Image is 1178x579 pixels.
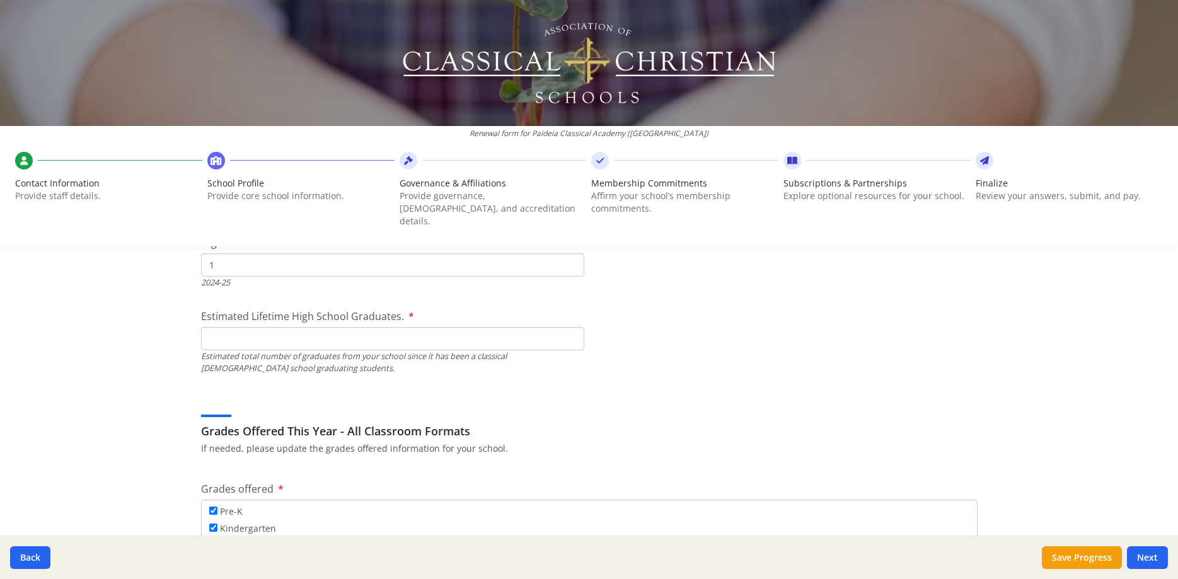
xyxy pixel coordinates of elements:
label: Kindergarten [209,521,276,535]
p: Affirm your school’s membership commitments. [591,190,778,215]
span: Subscriptions & Partnerships [783,177,971,190]
p: Provide governance, [DEMOGRAPHIC_DATA], and accreditation details. [400,190,587,227]
p: Provide staff details. [15,190,202,202]
h3: Grades Offered This Year - All Classroom Formats [201,422,978,440]
span: Membership Commitments [591,177,778,190]
input: Pre-K [209,507,217,515]
p: Review your answers, submit, and pay. [976,190,1163,202]
input: Kindergarten [209,524,217,532]
button: Back [10,546,50,569]
span: Grades offered [201,482,274,496]
p: If needed, please update the grades offered information for your school. [201,442,978,455]
span: Governance & Affiliations [400,177,587,190]
div: Estimated total number of graduates from your school since it has been a classical [DEMOGRAPHIC_D... [201,350,584,374]
div: 2024-25 [201,277,584,289]
span: Estimated Lifetime High School Graduates. [201,309,404,323]
p: Provide core school information. [207,190,395,202]
label: Pre-K [209,504,243,518]
span: Finalize [976,177,1163,190]
button: Save Progress [1042,546,1122,569]
span: Contact Information [15,177,202,190]
img: Logo [400,19,778,107]
span: School Profile [207,177,395,190]
button: Next [1127,546,1168,569]
p: Explore optional resources for your school. [783,190,971,202]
